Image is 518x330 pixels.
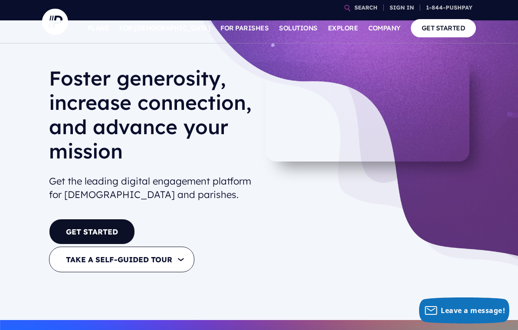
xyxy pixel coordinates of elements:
a: GET STARTED [49,219,135,244]
a: SOLUTIONS [279,13,318,43]
h1: Foster generosity, increase connection, and advance your mission [49,66,252,170]
span: Leave a message! [441,306,505,315]
a: FOR PARISHES [220,13,269,43]
button: Leave a message! [419,297,509,323]
a: PLANS [88,13,109,43]
h2: Get the leading digital engagement platform for [DEMOGRAPHIC_DATA] and parishes. [49,171,252,205]
a: EXPLORE [328,13,358,43]
a: GET STARTED [411,19,476,37]
a: COMPANY [368,13,400,43]
button: TAKE A SELF-GUIDED TOUR [49,247,194,272]
a: FOR [DEMOGRAPHIC_DATA] [119,13,210,43]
